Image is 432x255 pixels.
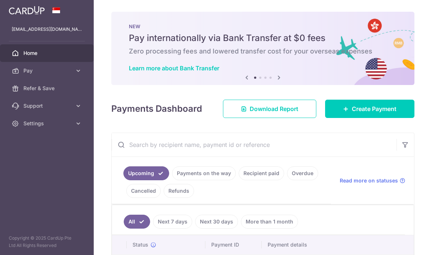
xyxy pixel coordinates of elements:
[340,177,405,184] a: Read more on statuses
[111,12,414,85] img: Bank transfer banner
[153,215,192,229] a: Next 7 days
[9,6,45,15] img: CardUp
[195,215,238,229] a: Next 30 days
[133,241,148,248] span: Status
[129,23,397,29] p: NEW
[250,104,298,113] span: Download Report
[23,102,72,110] span: Support
[262,235,425,254] th: Payment details
[124,215,150,229] a: All
[325,100,414,118] a: Create Payment
[164,184,194,198] a: Refunds
[129,32,397,44] h5: Pay internationally via Bank Transfer at $0 fees
[340,177,398,184] span: Read more on statuses
[241,215,298,229] a: More than 1 month
[111,102,202,115] h4: Payments Dashboard
[23,49,72,57] span: Home
[23,67,72,74] span: Pay
[205,235,262,254] th: Payment ID
[126,184,161,198] a: Cancelled
[223,100,316,118] a: Download Report
[287,166,318,180] a: Overdue
[352,104,396,113] span: Create Payment
[239,166,284,180] a: Recipient paid
[12,26,82,33] p: [EMAIL_ADDRESS][DOMAIN_NAME]
[129,64,219,72] a: Learn more about Bank Transfer
[23,120,72,127] span: Settings
[23,85,72,92] span: Refer & Save
[172,166,236,180] a: Payments on the way
[112,133,396,156] input: Search by recipient name, payment id or reference
[123,166,169,180] a: Upcoming
[129,47,397,56] h6: Zero processing fees and lowered transfer cost for your overseas expenses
